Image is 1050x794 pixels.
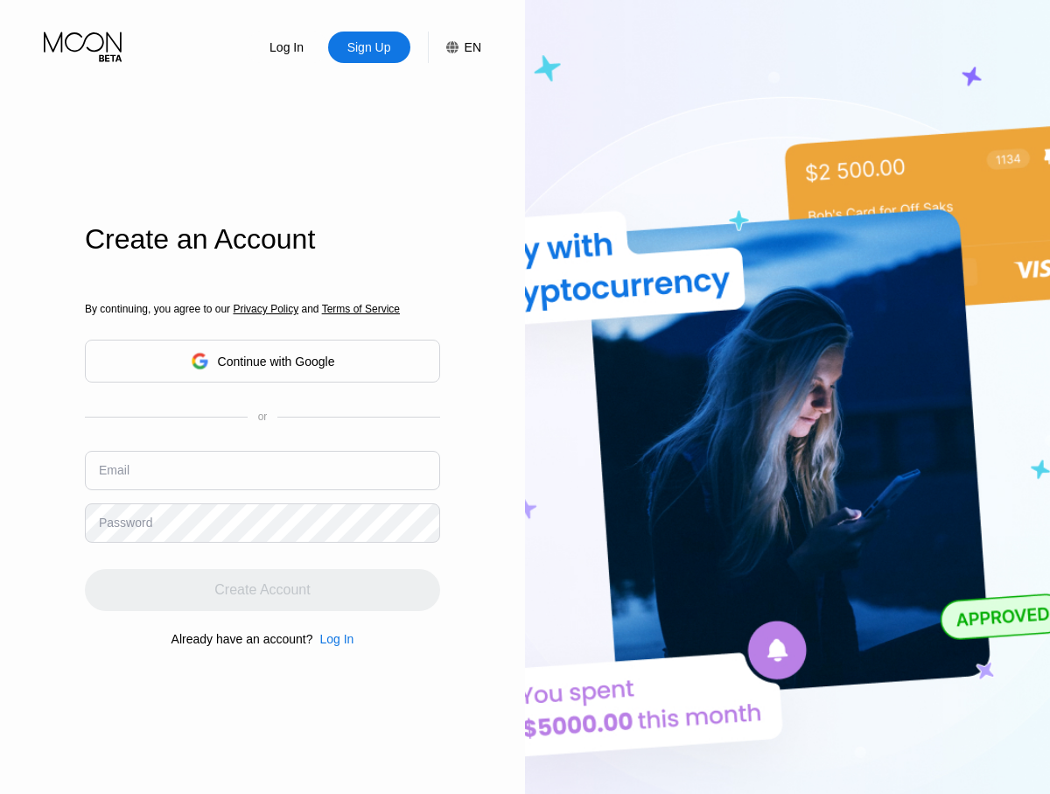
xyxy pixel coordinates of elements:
div: Create an Account [85,223,440,256]
div: Log In [246,32,328,63]
div: By continuing, you agree to our [85,303,440,315]
span: and [298,303,322,315]
div: Sign Up [328,32,410,63]
span: Privacy Policy [233,303,298,315]
div: Email [99,463,129,477]
div: Log In [319,632,353,646]
div: Already have an account? [171,632,313,646]
div: Log In [268,39,305,56]
div: Continue with Google [218,355,335,369]
span: Terms of Service [322,303,400,315]
div: or [258,411,268,423]
div: EN [428,32,481,63]
div: Password [99,516,152,530]
div: EN [465,40,481,54]
div: Continue with Google [85,340,440,383]
div: Log In [312,632,353,646]
div: Sign Up [346,39,393,56]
